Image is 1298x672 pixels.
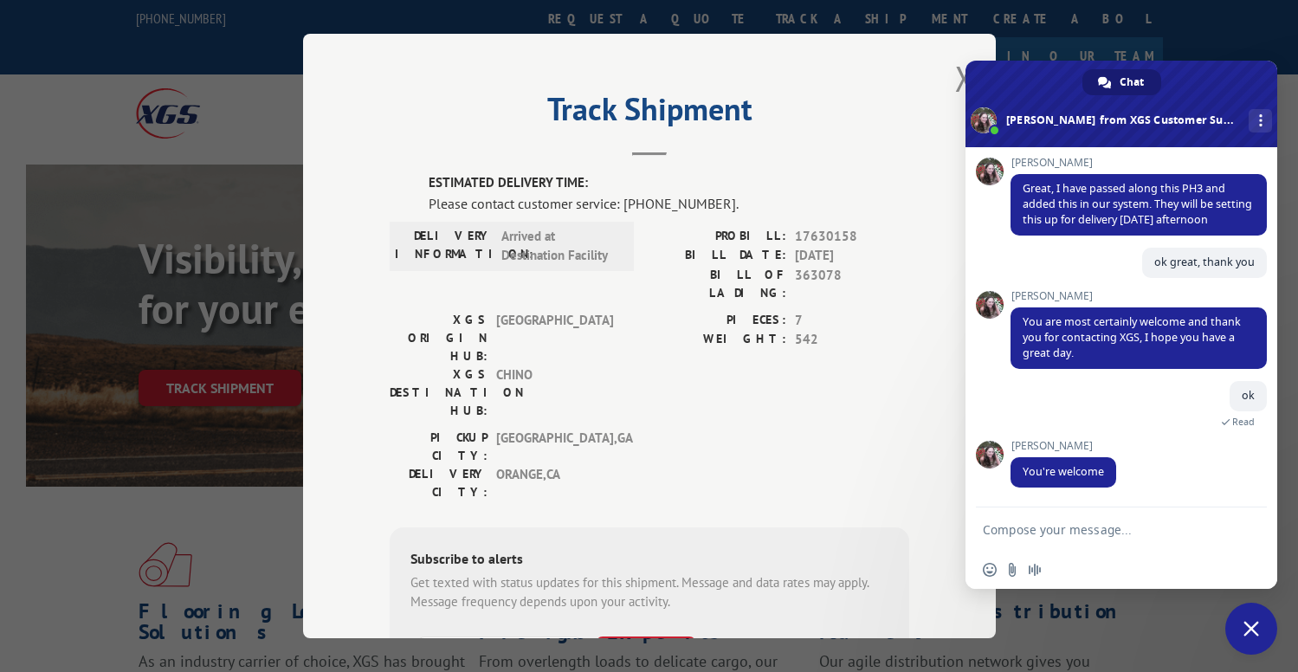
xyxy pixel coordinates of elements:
[390,428,488,464] label: PICKUP CITY:
[395,226,493,265] label: DELIVERY INFORMATION:
[1011,440,1116,452] span: [PERSON_NAME]
[417,636,582,672] input: Phone Number
[795,246,909,266] span: [DATE]
[390,365,488,419] label: XGS DESTINATION HUB:
[1154,255,1255,269] span: ok great, thank you
[501,226,618,265] span: Arrived at Destination Facility
[795,310,909,330] span: 7
[410,572,888,611] div: Get texted with status updates for this shipment. Message and data rates may apply. Message frequ...
[1082,69,1161,95] div: Chat
[390,97,909,130] h2: Track Shipment
[955,55,974,101] button: Close modal
[429,173,909,193] label: ESTIMATED DELIVERY TIME:
[1023,464,1104,479] span: You're welcome
[390,464,488,501] label: DELIVERY CITY:
[1028,563,1042,577] span: Audio message
[983,563,997,577] span: Insert an emoji
[649,330,786,350] label: WEIGHT:
[496,428,613,464] span: [GEOGRAPHIC_DATA] , GA
[795,265,909,301] span: 363078
[1023,314,1241,360] span: You are most certainly welcome and thank you for contacting XGS, I hope you have a great day.
[649,226,786,246] label: PROBILL:
[1023,181,1252,227] span: Great, I have passed along this PH3 and added this in our system. They will be setting this up fo...
[1120,69,1144,95] span: Chat
[1011,290,1267,302] span: [PERSON_NAME]
[410,547,888,572] div: Subscribe to alerts
[1232,416,1255,428] span: Read
[649,310,786,330] label: PIECES:
[496,464,613,501] span: ORANGE , CA
[795,330,909,350] span: 542
[649,246,786,266] label: BILL DATE:
[429,192,909,213] div: Please contact customer service: [PHONE_NUMBER].
[795,226,909,246] span: 17630158
[1011,157,1267,169] span: [PERSON_NAME]
[390,310,488,365] label: XGS ORIGIN HUB:
[983,522,1222,538] textarea: Compose your message...
[1242,388,1255,403] span: ok
[496,310,613,365] span: [GEOGRAPHIC_DATA]
[1005,563,1019,577] span: Send a file
[1225,603,1277,655] div: Close chat
[596,636,696,672] button: SUBSCRIBE
[649,265,786,301] label: BILL OF LADING:
[1249,109,1272,132] div: More channels
[496,365,613,419] span: CHINO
